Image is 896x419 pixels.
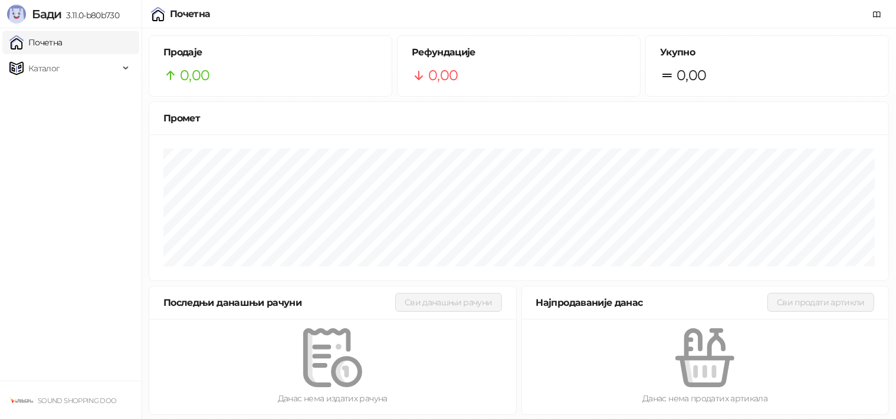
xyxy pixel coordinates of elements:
button: Сви продати артикли [767,293,874,312]
h5: Укупно [660,45,874,60]
div: Почетна [170,9,211,19]
button: Сви данашњи рачуни [395,293,501,312]
div: Промет [163,111,874,126]
span: 0,00 [677,64,706,87]
small: SOUND SHOPPING DOO [38,397,116,405]
div: Последњи данашњи рачуни [163,295,395,310]
h5: Рефундације [412,45,626,60]
span: Бади [32,7,61,21]
div: Најпродаваније данас [536,295,768,310]
img: 64x64-companyLogo-e7a8445e-e0d6-44f4-afaa-b464db374048.png [9,388,33,412]
img: Logo [7,5,26,24]
a: Документација [868,5,887,24]
span: Каталог [28,57,60,80]
span: 3.11.0-b80b730 [61,10,119,21]
div: Данас нема издатих рачуна [168,392,497,405]
a: Почетна [9,31,63,54]
span: 0,00 [180,64,209,87]
div: Данас нема продатих артикала [541,392,870,405]
span: 0,00 [428,64,458,87]
h5: Продаје [163,45,378,60]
